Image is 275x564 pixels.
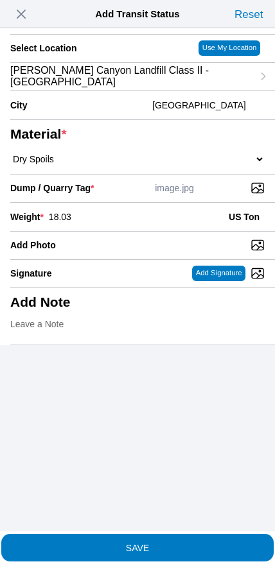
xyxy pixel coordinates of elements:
[10,295,260,310] ion-label: Add Note
[10,212,44,222] ion-label: Weight
[192,266,245,281] ion-button: Add Signature
[10,126,260,142] ion-label: Material
[10,268,52,278] label: Signature
[229,212,260,222] ion-label: US Ton
[10,100,147,110] ion-label: City
[231,4,266,24] ion-button: Reset
[199,40,260,56] ion-button: Use My Location
[10,65,253,88] span: [PERSON_NAME] Canyon Landfill Class II - [GEOGRAPHIC_DATA]
[1,534,274,561] ion-button: SAVE
[10,43,76,53] label: Select Location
